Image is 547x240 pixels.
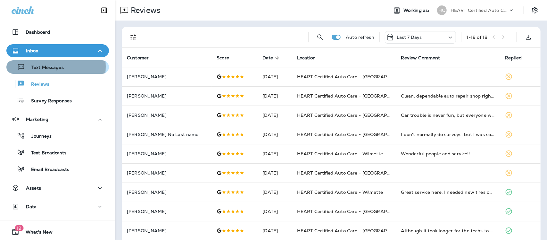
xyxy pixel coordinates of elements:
td: [DATE] [257,86,292,106]
p: [PERSON_NAME] [127,113,206,118]
button: Search Reviews [314,31,327,44]
span: Location [297,55,316,61]
span: Customer [127,55,157,61]
button: Email Broadcasts [6,162,109,176]
p: Marketing [26,117,48,122]
span: HEART Certified Auto Care - [GEOGRAPHIC_DATA] [297,170,412,176]
p: HEART Certified Auto Care [451,8,508,13]
td: [DATE] [257,106,292,125]
p: Reviews [128,5,161,15]
p: Data [26,204,37,209]
span: Score [217,55,237,61]
p: Last 7 Days [397,35,422,40]
span: Customer [127,55,149,61]
td: [DATE] [257,67,292,86]
p: [PERSON_NAME] [127,228,206,233]
p: Email Broadcasts [25,167,69,173]
span: HEART Certified Auto Care - Wilmette [297,189,383,195]
span: Date [262,55,282,61]
button: Reviews [6,77,109,90]
p: Assets [26,185,41,191]
span: Date [262,55,273,61]
td: [DATE] [257,202,292,221]
p: Dashboard [26,30,50,35]
span: HEART Certified Auto Care - Wilmette [297,151,383,157]
span: Location [297,55,324,61]
p: [PERSON_NAME] [127,190,206,195]
div: Car trouble is never fun, but everyone was so kind and helpful. They explained all the issues tho... [401,112,495,118]
button: Dashboard [6,26,109,39]
span: HEART Certified Auto Care - [GEOGRAPHIC_DATA] [297,228,412,234]
button: Collapse Sidebar [95,4,113,17]
span: Review Comment [401,55,440,61]
p: Text Broadcasts [25,150,66,156]
p: Reviews [25,81,49,88]
div: I don't normally do surveys, but I was so impressed by the customer service that I am making an e... [401,131,495,138]
button: Export as CSV [522,31,535,44]
span: HEART Certified Auto Care - [GEOGRAPHIC_DATA] [297,112,412,118]
span: HEART Certified Auto Care - [GEOGRAPHIC_DATA] [297,132,412,137]
span: Review Comment [401,55,449,61]
p: [PERSON_NAME] [127,93,206,99]
button: Journeys [6,129,109,142]
button: Assets [6,182,109,194]
button: Settings [529,4,541,16]
p: [PERSON_NAME] [127,209,206,214]
span: HEART Certified Auto Care - [GEOGRAPHIC_DATA] [297,74,412,80]
div: Clean, dependable auto repair shop right in our neighborhood. They sent me a text listing what ne... [401,93,495,99]
button: Text Broadcasts [6,146,109,159]
p: Auto refresh [346,35,374,40]
td: [DATE] [257,125,292,144]
span: Replied [505,55,530,61]
td: [DATE] [257,183,292,202]
div: Wonderful people and service!! [401,150,495,157]
td: [DATE] [257,163,292,183]
span: Working as: [403,8,431,13]
p: Survey Responses [25,98,72,104]
div: 1 - 18 of 18 [467,35,487,40]
button: Inbox [6,44,109,57]
div: Great service here. I needed new tires on my car with a quick turnaround and they got it done. Wi... [401,189,495,195]
button: Filters [127,31,140,44]
p: Text Messages [25,65,64,71]
p: [PERSON_NAME] [127,151,206,156]
p: Journeys [25,133,52,140]
div: Although it took longer for the techs to diagnose the problem, the repair work fixed the problem.... [401,227,495,234]
span: Score [217,55,229,61]
td: [DATE] [257,144,292,163]
p: [PERSON_NAME] No Last name [127,132,206,137]
span: Replied [505,55,522,61]
button: Text Messages [6,60,109,74]
span: What's New [19,229,53,237]
div: HC [437,5,447,15]
span: HEART Certified Auto Care - [GEOGRAPHIC_DATA] [297,93,412,99]
span: 19 [15,225,23,231]
button: Survey Responses [6,94,109,107]
button: Data [6,200,109,213]
span: HEART Certified Auto Care - [GEOGRAPHIC_DATA] [297,209,412,214]
p: [PERSON_NAME] [127,74,206,79]
button: 19What's New [6,226,109,238]
button: Marketing [6,113,109,126]
p: [PERSON_NAME] [127,170,206,176]
p: Inbox [26,48,38,53]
